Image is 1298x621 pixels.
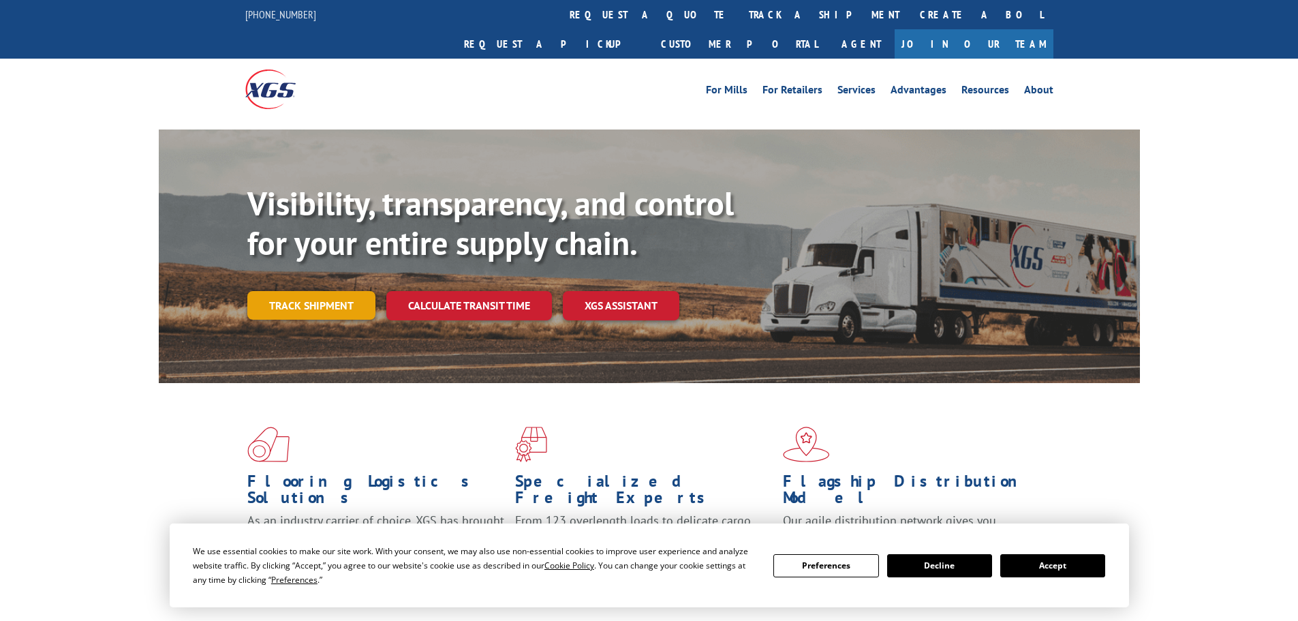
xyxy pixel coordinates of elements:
[773,554,878,577] button: Preferences
[247,473,505,513] h1: Flooring Logistics Solutions
[515,513,773,573] p: From 123 overlength loads to delicate cargo, our experienced staff knows the best way to move you...
[762,85,822,100] a: For Retailers
[783,427,830,462] img: xgs-icon-flagship-distribution-model-red
[247,513,504,561] span: As an industry carrier of choice, XGS has brought innovation and dedication to flooring logistics...
[895,29,1053,59] a: Join Our Team
[271,574,318,586] span: Preferences
[247,291,375,320] a: Track shipment
[837,85,876,100] a: Services
[170,524,1129,607] div: Cookie Consent Prompt
[544,560,594,571] span: Cookie Policy
[828,29,895,59] a: Agent
[386,291,552,320] a: Calculate transit time
[961,85,1009,100] a: Resources
[454,29,651,59] a: Request a pickup
[245,7,316,21] a: [PHONE_NUMBER]
[247,182,734,264] b: Visibility, transparency, and control for your entire supply chain.
[783,473,1040,513] h1: Flagship Distribution Model
[706,85,747,100] a: For Mills
[247,427,290,462] img: xgs-icon-total-supply-chain-intelligence-red
[1000,554,1105,577] button: Accept
[193,544,757,587] div: We use essential cookies to make our site work. With your consent, we may also use non-essential ...
[783,513,1034,545] span: Our agile distribution network gives you nationwide inventory management on demand.
[515,473,773,513] h1: Specialized Freight Experts
[651,29,828,59] a: Customer Portal
[515,427,547,462] img: xgs-icon-focused-on-flooring-red
[887,554,992,577] button: Decline
[891,85,946,100] a: Advantages
[563,291,679,320] a: XGS ASSISTANT
[1024,85,1053,100] a: About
